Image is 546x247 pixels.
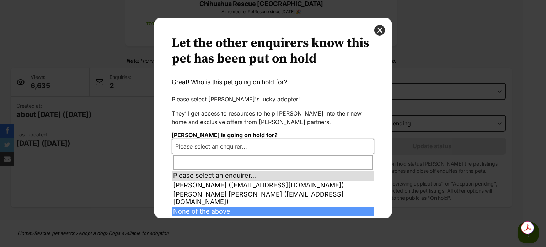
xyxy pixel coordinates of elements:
[172,77,374,87] p: Great! Who is this pet going on hold for?
[172,139,374,154] span: Please select an enquirer...
[172,207,374,216] li: None of the above
[374,25,385,36] button: close
[172,181,374,190] li: [PERSON_NAME] ([EMAIL_ADDRESS][DOMAIN_NAME])
[172,190,374,206] li: [PERSON_NAME] [PERSON_NAME] ([EMAIL_ADDRESS][DOMAIN_NAME])
[172,141,254,151] span: Please select an enquirer...
[172,109,374,126] p: They’ll get access to resources to help [PERSON_NAME] into their new home and exclusive offers fr...
[172,171,374,181] li: Please select an enquirer...
[172,95,374,103] p: Please select [PERSON_NAME]'s lucky adopter!
[172,36,374,67] h2: Let the other enquirers know this pet has been put on hold
[172,131,278,139] label: [PERSON_NAME] is going on hold for?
